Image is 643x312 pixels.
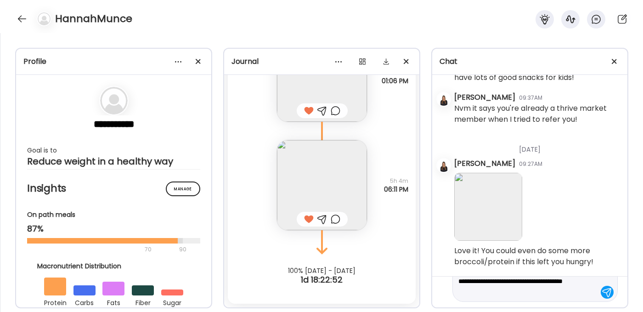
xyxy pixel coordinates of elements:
[519,94,542,102] div: 09:37AM
[27,244,176,255] div: 70
[454,245,620,267] div: Love it! You could even do some more broccoli/protein if this left you hungry!
[166,182,200,196] div: Manage
[224,274,419,285] div: 1d 18:22:52
[454,158,515,169] div: [PERSON_NAME]
[55,11,132,26] h4: HannahMunce
[454,103,620,125] div: Nvm it says you're already a thrive market member when I tried to refer you!
[23,56,204,67] div: Profile
[231,56,412,67] div: Journal
[27,182,200,195] h2: Insights
[277,140,367,230] img: images%2Fkfkzk6vGDOhEU9eo8aJJ3Lraes72%2FDSQJQyy1bZxVjpLJwQgD%2FWqhId07Mn4VIxPy7A282_240
[437,159,450,172] img: avatars%2Fkjfl9jNWPhc7eEuw3FeZ2kxtUMH3
[102,295,124,308] div: fats
[161,295,183,308] div: sugar
[224,267,419,274] div: 100% [DATE] - [DATE]
[27,210,200,220] div: On path meals
[454,173,522,241] img: images%2Fkfkzk6vGDOhEU9eo8aJJ3Lraes72%2FDSQJQyy1bZxVjpLJwQgD%2FWqhId07Mn4VIxPy7A282_240
[27,156,200,167] div: Reduce weight in a healthy way
[382,77,408,85] span: 01:06 PM
[384,185,408,193] span: 06:11 PM
[178,244,187,255] div: 90
[37,261,191,271] div: Macronutrient Distribution
[27,223,200,234] div: 87%
[454,134,620,158] div: [DATE]
[132,295,154,308] div: fiber
[384,177,408,185] span: 5h 4m
[277,32,367,122] img: images%2Fkfkzk6vGDOhEU9eo8aJJ3Lraes72%2FPi6BWh8rV3JKBy0qrvtG%2F2KY0j9Pm3Tg3xHTcsCwI_240
[44,295,66,308] div: protein
[440,56,620,67] div: Chat
[38,12,51,25] img: bg-avatar-default.svg
[73,295,96,308] div: carbs
[454,92,515,103] div: [PERSON_NAME]
[519,160,542,168] div: 09:27AM
[437,93,450,106] img: avatars%2Fkjfl9jNWPhc7eEuw3FeZ2kxtUMH3
[100,87,128,114] img: bg-avatar-default.svg
[27,145,200,156] div: Goal is to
